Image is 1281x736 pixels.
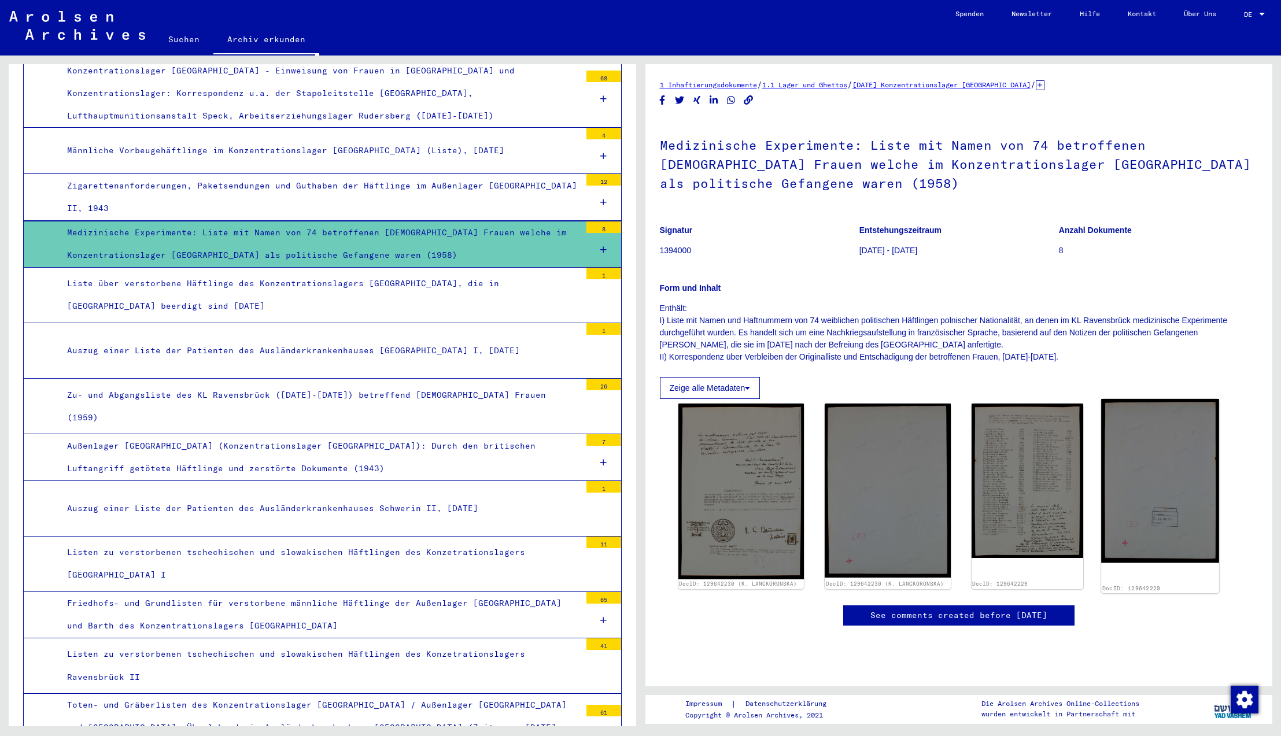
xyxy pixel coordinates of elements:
div: 7 [586,434,621,446]
div: 61 [586,705,621,716]
button: Share on Facebook [656,93,669,108]
p: Copyright © Arolsen Archives, 2021 [685,710,840,720]
div: Außenlager [GEOGRAPHIC_DATA] (Konzentrationslager [GEOGRAPHIC_DATA]): Durch den britischen Luftan... [58,435,581,480]
div: | [685,698,840,710]
button: Share on WhatsApp [725,93,737,108]
a: Datenschutzerklärung [736,698,840,710]
div: 65 [586,592,621,604]
img: Arolsen_neg.svg [9,11,145,40]
p: 8 [1059,245,1258,257]
p: Enthält: I) Liste mit Namen und Haftnummern von 74 weiblichen politischen Häftlingen polnischer N... [660,302,1258,363]
span: / [847,79,852,90]
a: DocID: 129642230 (K. LANCKORONSKA) [826,580,944,587]
a: DocID: 129642229 [1102,585,1161,592]
img: 002.jpg [825,404,951,577]
div: 41 [586,638,621,650]
button: Zeige alle Metadaten [660,377,761,399]
img: 001.jpg [678,404,804,579]
img: yv_logo.png [1212,694,1255,723]
a: DocID: 129642230 (K. LANCKORONSKA) [679,580,797,587]
h1: Medizinische Experimente: Liste mit Namen von 74 betroffenen [DEMOGRAPHIC_DATA] Frauen welche im ... [660,119,1258,208]
div: 68 [586,71,621,82]
div: 4 [586,128,621,139]
div: Konzentrationslager [GEOGRAPHIC_DATA] - Einweisung von Frauen in [GEOGRAPHIC_DATA] und Konzentrat... [58,60,581,128]
a: Suchen [154,25,213,53]
div: 1 [586,268,621,279]
a: Archiv erkunden [213,25,319,56]
button: Share on LinkedIn [708,93,720,108]
div: 12 [586,174,621,186]
div: 1 [586,481,621,493]
a: 1.1 Lager und Ghettos [762,80,847,89]
span: / [757,79,762,90]
b: Signatur [660,225,693,235]
a: 1 Inhaftierungsdokumente [660,80,757,89]
a: See comments created before [DATE] [870,609,1047,622]
a: Impressum [685,698,731,710]
span: DE [1244,10,1257,19]
div: 11 [586,537,621,548]
div: Friedhofs- und Grundlisten für verstorbene männliche Häftlinge der Außenlager [GEOGRAPHIC_DATA] u... [58,592,581,637]
div: Listen zu verstorbenen tschechischen und slowakischen Häftlingen des Konzetrationslagers [GEOGRAP... [58,541,581,586]
div: Zustimmung ändern [1230,685,1258,713]
button: Share on Twitter [674,93,686,108]
div: 1 [586,323,621,335]
div: 26 [586,379,621,390]
b: Entstehungszeitraum [859,225,942,235]
div: Zigarettenanforderungen, Paketsendungen und Guthaben der Häftlinge im Außenlager [GEOGRAPHIC_DATA... [58,175,581,220]
img: Zustimmung ändern [1231,686,1258,713]
p: wurden entwickelt in Partnerschaft mit [981,709,1139,719]
img: 002.jpg [1102,399,1219,563]
button: Copy link [743,93,755,108]
p: 1394000 [660,245,859,257]
div: Liste über verstorbene Häftlinge des Konzentrationslagers [GEOGRAPHIC_DATA], die in [GEOGRAPHIC_D... [58,272,581,317]
div: Männliche Vorbeugehäftlinge im Konzentrationslager [GEOGRAPHIC_DATA] (Liste), [DATE] [58,139,581,162]
p: Die Arolsen Archives Online-Collections [981,698,1139,709]
b: Form und Inhalt [660,283,721,293]
button: Share on Xing [691,93,703,108]
a: [DATE] Konzentrationslager [GEOGRAPHIC_DATA] [852,80,1031,89]
div: Listen zu verstorbenen tschechischen und slowakischen Häftlingen des Konzetrationslagers Ravensbr... [58,643,581,688]
div: Auszug einer Liste der Patienten des Ausländerkrankenhauses [GEOGRAPHIC_DATA] I, [DATE] [58,339,581,362]
div: Medizinische Experimente: Liste mit Namen von 74 betroffenen [DEMOGRAPHIC_DATA] Frauen welche im ... [58,221,581,267]
div: Zu- und Abgangsliste des KL Ravensbrück ([DATE]-[DATE]) betreffend [DEMOGRAPHIC_DATA] Frauen (1959) [58,384,581,429]
a: DocID: 129642229 [972,580,1028,587]
b: Anzahl Dokumente [1059,225,1132,235]
div: Auszug einer Liste der Patienten des Ausländerkrankenhauses Schwerin II, [DATE] [58,497,581,520]
p: [DATE] - [DATE] [859,245,1058,257]
img: 001.jpg [972,404,1084,558]
span: / [1031,79,1036,90]
div: 8 [586,221,621,233]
